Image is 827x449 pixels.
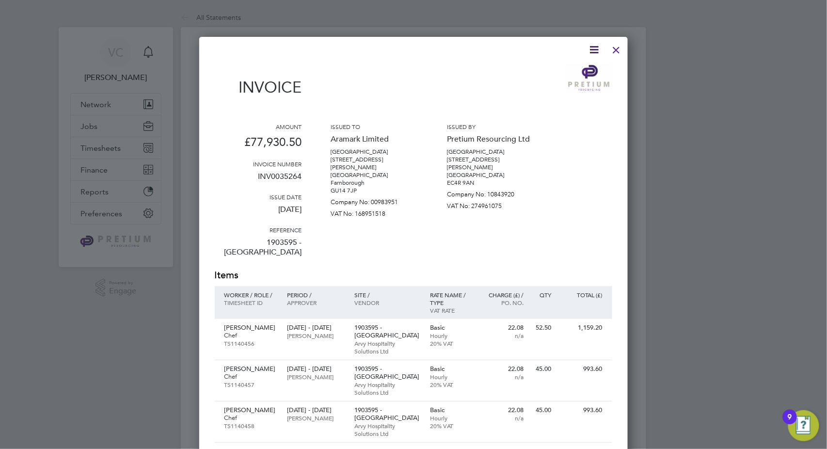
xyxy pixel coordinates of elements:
p: VAT rate [430,306,472,314]
p: n/a [482,414,524,422]
p: Basic [430,406,472,414]
p: n/a [482,332,524,339]
p: [PERSON_NAME] [224,324,277,332]
p: 20% VAT [430,339,472,347]
p: 20% VAT [430,422,472,430]
p: Company No: 10843920 [447,187,535,198]
h1: Invoice [215,78,302,96]
p: VAT No: 274961075 [447,198,535,210]
p: [DATE] - [DATE] [287,365,345,373]
p: 22.08 [482,365,524,373]
p: 1903595 - [GEOGRAPHIC_DATA] [354,406,420,422]
h3: Invoice number [215,160,302,168]
p: Basic [430,324,472,332]
p: QTY [533,291,551,299]
p: 20% VAT [430,381,472,388]
p: Aramark Limited [331,130,418,148]
p: Arvy Hospitality Solutions Ltd [354,422,420,437]
p: Vendor [354,299,420,306]
p: £77,930.50 [215,130,302,160]
button: Open Resource Center, 9 new notifications [788,410,819,441]
p: EC4R 9AN [447,179,535,187]
p: [DATE] [215,201,302,226]
p: 22.08 [482,324,524,332]
p: Arvy Hospitality Solutions Ltd [354,381,420,396]
p: TS1140457 [224,381,277,388]
p: Period / [287,291,345,299]
p: Site / [354,291,420,299]
p: 1903595 - [GEOGRAPHIC_DATA] [354,365,420,381]
p: Po. No. [482,299,524,306]
img: pretium-logo-remittance.png [566,64,612,93]
p: 45.00 [533,406,551,414]
p: Worker / Role / [224,291,277,299]
p: Chef [224,414,277,422]
h3: Issue date [215,193,302,201]
h3: Issued by [447,123,535,130]
p: Hourly [430,414,472,422]
p: [GEOGRAPHIC_DATA] [447,171,535,179]
p: [PERSON_NAME] [224,365,277,373]
p: [PERSON_NAME] [287,373,345,381]
p: TS1140456 [224,339,277,347]
h3: Amount [215,123,302,130]
p: 1903595 - [GEOGRAPHIC_DATA] [215,234,302,269]
p: Pretium Resourcing Ltd [447,130,535,148]
p: [STREET_ADDRESS][PERSON_NAME] [447,156,535,171]
p: 45.00 [533,365,551,373]
p: Chef [224,373,277,381]
p: Rate name / type [430,291,472,306]
p: [DATE] - [DATE] [287,324,345,332]
p: VAT No: 168951518 [331,206,418,218]
p: Hourly [430,332,472,339]
p: 1,159.20 [561,324,603,332]
p: n/a [482,373,524,381]
p: [GEOGRAPHIC_DATA][STREET_ADDRESS][PERSON_NAME] [331,148,418,171]
h3: Issued to [331,123,418,130]
p: Total (£) [561,291,603,299]
p: 22.08 [482,406,524,414]
p: 52.50 [533,324,551,332]
p: [GEOGRAPHIC_DATA] [447,148,535,156]
p: Company No: 00983951 [331,194,418,206]
p: [PERSON_NAME] [287,332,345,339]
p: INV0035264 [215,168,302,193]
p: [PERSON_NAME] [287,414,345,422]
p: TS1140458 [224,422,277,430]
p: Arvy Hospitality Solutions Ltd [354,339,420,355]
p: Farnborough [331,179,418,187]
p: 993.60 [561,365,603,373]
p: Approver [287,299,345,306]
p: Hourly [430,373,472,381]
p: Basic [430,365,472,373]
p: [DATE] - [DATE] [287,406,345,414]
p: 993.60 [561,406,603,414]
p: Charge (£) / [482,291,524,299]
h2: Items [215,269,612,282]
div: 9 [788,417,792,430]
p: [PERSON_NAME] [224,406,277,414]
p: Chef [224,332,277,339]
p: [GEOGRAPHIC_DATA] [331,171,418,179]
p: 1903595 - [GEOGRAPHIC_DATA] [354,324,420,339]
h3: Reference [215,226,302,234]
p: GU14 7JP [331,187,418,194]
p: Timesheet ID [224,299,277,306]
